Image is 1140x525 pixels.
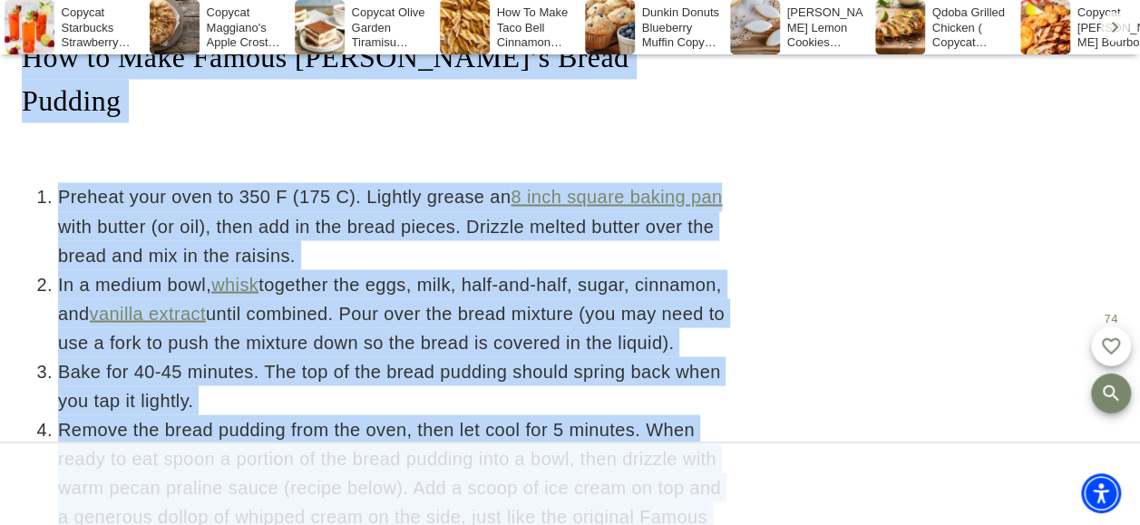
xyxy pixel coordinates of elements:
[90,303,206,323] a: vanilla extract
[511,187,722,207] a: 8 inch square baking pan
[211,274,258,294] a: whisk
[1081,473,1121,513] div: Accessibility Menu
[58,356,728,414] li: Bake for 40-45 minutes. The top of the bread pudding should spring back when you tap it lightly.
[58,269,728,356] li: In a medium bowl, together the eggs, milk, half-and-half, sugar, cinnamon, and until combined. Po...
[58,182,728,269] li: Preheat your oven to 350 F (175 C). Lightly grease an with butter (or oil), then add in the bread...
[240,443,901,525] iframe: Advertisement
[22,41,628,117] span: How to Make Famous [PERSON_NAME]’s Bread Pudding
